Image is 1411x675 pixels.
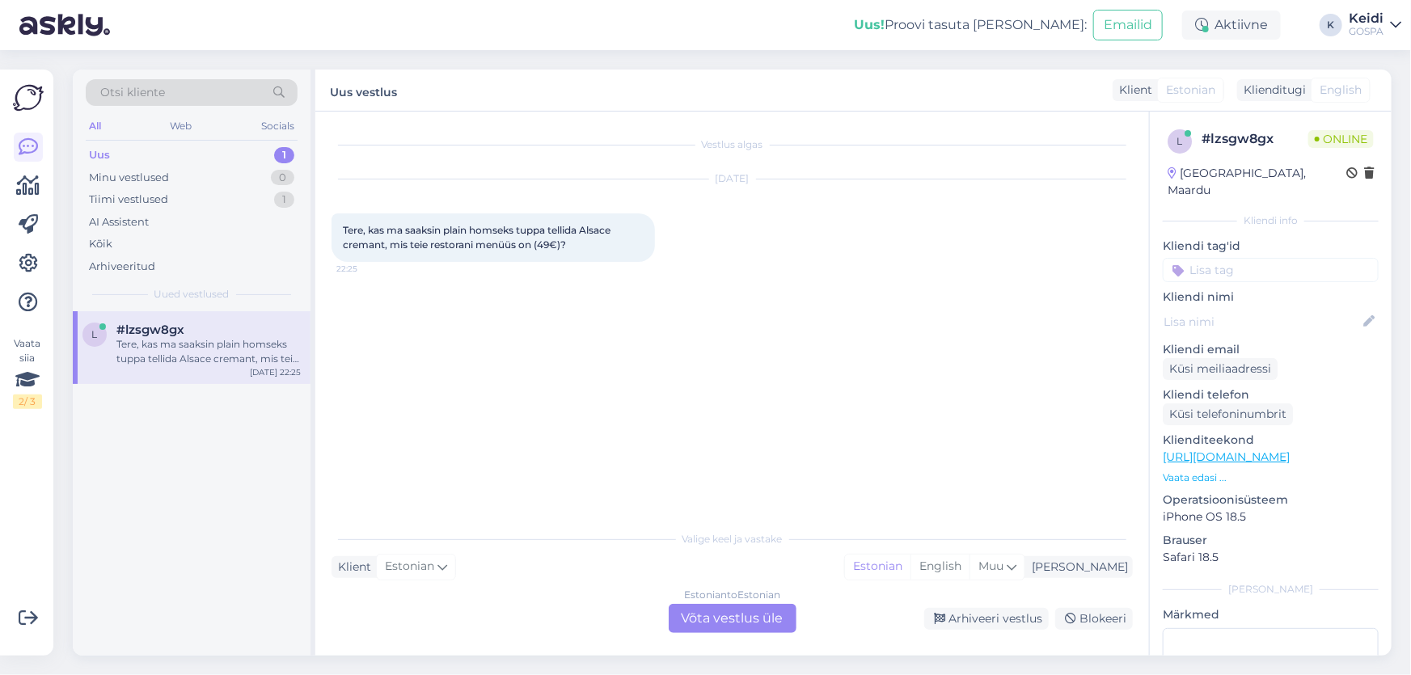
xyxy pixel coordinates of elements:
[167,116,196,137] div: Web
[89,170,169,186] div: Minu vestlused
[684,588,780,602] div: Estonian to Estonian
[1163,358,1278,380] div: Küsi meiliaadressi
[1055,608,1133,630] div: Blokeeri
[1163,258,1379,282] input: Lisa tag
[1163,549,1379,566] p: Safari 18.5
[1025,559,1128,576] div: [PERSON_NAME]
[1093,10,1163,40] button: Emailid
[1163,341,1379,358] p: Kliendi email
[385,558,434,576] span: Estonian
[274,147,294,163] div: 1
[1349,25,1384,38] div: GOSPA
[1163,238,1379,255] p: Kliendi tag'id
[1163,432,1379,449] p: Klienditeekond
[89,214,149,230] div: AI Assistent
[258,116,298,137] div: Socials
[89,147,110,163] div: Uus
[13,336,42,409] div: Vaata siia
[854,15,1087,35] div: Proovi tasuta [PERSON_NAME]:
[669,604,796,633] div: Võta vestlus üle
[1163,508,1379,525] p: iPhone OS 18.5
[1168,165,1346,199] div: [GEOGRAPHIC_DATA], Maardu
[343,224,613,251] span: Tere, kas ma saaksin plain homseks tuppa tellida Alsace cremant, mis teie restorani menüüs on (49€)?
[1308,130,1374,148] span: Online
[1163,582,1379,597] div: [PERSON_NAME]
[89,259,155,275] div: Arhiveeritud
[154,287,230,302] span: Uued vestlused
[1349,12,1384,25] div: Keidi
[13,82,44,113] img: Askly Logo
[1163,532,1379,549] p: Brauser
[1163,386,1379,403] p: Kliendi telefon
[330,79,397,101] label: Uus vestlus
[116,337,301,366] div: Tere, kas ma saaksin plain homseks tuppa tellida Alsace cremant, mis teie restorani menüüs on (49€)?
[1163,213,1379,228] div: Kliendi info
[1320,14,1342,36] div: K
[978,559,1003,573] span: Muu
[1182,11,1281,40] div: Aktiivne
[1349,12,1401,38] a: KeidiGOSPA
[271,170,294,186] div: 0
[1237,82,1306,99] div: Klienditugi
[1320,82,1362,99] span: English
[92,328,98,340] span: l
[1163,289,1379,306] p: Kliendi nimi
[845,555,910,579] div: Estonian
[89,236,112,252] div: Kõik
[910,555,970,579] div: English
[274,192,294,208] div: 1
[13,394,42,409] div: 2 / 3
[100,84,165,101] span: Otsi kliente
[250,366,301,378] div: [DATE] 22:25
[854,17,885,32] b: Uus!
[332,137,1133,152] div: Vestlus algas
[332,171,1133,186] div: [DATE]
[1163,403,1293,425] div: Küsi telefoninumbrit
[1163,491,1379,508] p: Operatsioonisüsteem
[332,532,1133,546] div: Valige keel ja vastake
[1163,449,1290,464] a: [URL][DOMAIN_NAME]
[1166,82,1215,99] span: Estonian
[924,608,1049,630] div: Arhiveeri vestlus
[1163,606,1379,623] p: Märkmed
[1202,129,1308,149] div: # lzsgw8gx
[116,323,184,337] span: #lzsgw8gx
[332,559,371,576] div: Klient
[86,116,104,137] div: All
[89,192,168,208] div: Tiimi vestlused
[1177,135,1183,147] span: l
[1113,82,1152,99] div: Klient
[1163,470,1379,485] p: Vaata edasi ...
[336,263,397,275] span: 22:25
[1164,313,1360,331] input: Lisa nimi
